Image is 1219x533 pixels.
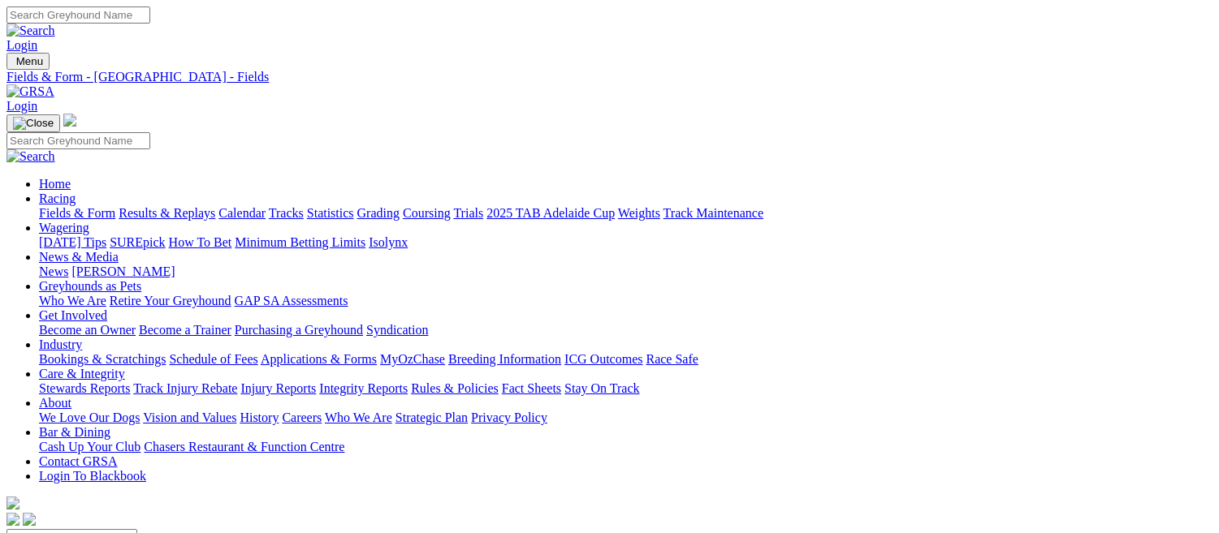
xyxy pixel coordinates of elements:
[16,55,43,67] span: Menu
[6,24,55,38] img: Search
[646,352,698,366] a: Race Safe
[6,149,55,164] img: Search
[486,206,615,220] a: 2025 TAB Adelaide Cup
[39,469,146,483] a: Login To Blackbook
[369,235,408,249] a: Isolynx
[39,221,89,234] a: Wagering
[63,114,76,127] img: logo-grsa-white.png
[39,294,1213,308] div: Greyhounds as Pets
[39,294,106,307] a: Who We Are
[39,323,1213,337] div: Get Involved
[307,206,354,220] a: Statistics
[39,381,130,395] a: Stewards Reports
[110,235,165,249] a: SUREpick
[39,352,166,366] a: Bookings & Scratchings
[6,38,37,52] a: Login
[143,410,236,424] a: Vision and Values
[325,410,392,424] a: Who We Are
[144,440,344,453] a: Chasers Restaurant & Function Centre
[39,323,136,337] a: Become an Owner
[235,294,348,307] a: GAP SA Assessments
[39,352,1213,367] div: Industry
[71,264,175,278] a: [PERSON_NAME]
[119,206,215,220] a: Results & Replays
[39,250,119,264] a: News & Media
[269,206,304,220] a: Tracks
[110,294,231,307] a: Retire Your Greyhound
[453,206,483,220] a: Trials
[169,235,232,249] a: How To Bet
[403,206,451,220] a: Coursing
[366,323,428,337] a: Syndication
[39,425,110,439] a: Bar & Dining
[319,381,408,395] a: Integrity Reports
[6,6,150,24] input: Search
[39,177,71,191] a: Home
[502,381,561,395] a: Fact Sheets
[39,308,107,322] a: Get Involved
[357,206,400,220] a: Grading
[6,53,50,70] button: Toggle navigation
[39,235,1213,250] div: Wagering
[39,206,115,220] a: Fields & Form
[133,381,237,395] a: Track Injury Rebate
[39,440,1213,454] div: Bar & Dining
[218,206,266,220] a: Calendar
[261,352,377,366] a: Applications & Forms
[471,410,547,424] a: Privacy Policy
[6,70,1213,84] a: Fields & Form - [GEOGRAPHIC_DATA] - Fields
[6,114,60,132] button: Toggle navigation
[39,279,141,293] a: Greyhounds as Pets
[664,206,763,220] a: Track Maintenance
[6,496,19,509] img: logo-grsa-white.png
[448,352,561,366] a: Breeding Information
[411,381,499,395] a: Rules & Policies
[396,410,468,424] a: Strategic Plan
[380,352,445,366] a: MyOzChase
[23,513,36,526] img: twitter.svg
[169,352,257,366] a: Schedule of Fees
[39,410,1213,425] div: About
[6,99,37,113] a: Login
[6,84,54,99] img: GRSA
[39,454,117,468] a: Contact GRSA
[39,337,82,351] a: Industry
[564,381,639,395] a: Stay On Track
[618,206,660,220] a: Weights
[564,352,642,366] a: ICG Outcomes
[39,367,125,380] a: Care & Integrity
[240,381,316,395] a: Injury Reports
[39,440,140,453] a: Cash Up Your Club
[39,206,1213,221] div: Racing
[235,323,363,337] a: Purchasing a Greyhound
[240,410,279,424] a: History
[282,410,322,424] a: Careers
[39,264,1213,279] div: News & Media
[6,132,150,149] input: Search
[139,323,231,337] a: Become a Trainer
[235,235,365,249] a: Minimum Betting Limits
[39,191,76,205] a: Racing
[39,264,68,278] a: News
[39,410,140,424] a: We Love Our Dogs
[13,117,54,130] img: Close
[6,513,19,526] img: facebook.svg
[39,396,71,410] a: About
[39,235,106,249] a: [DATE] Tips
[39,381,1213,396] div: Care & Integrity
